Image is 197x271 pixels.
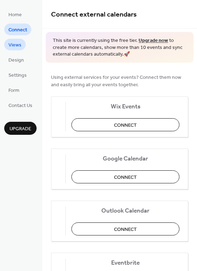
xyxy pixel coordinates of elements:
span: Google Calendar [71,155,179,162]
span: Views [8,42,21,49]
a: Upgrade now [139,36,168,45]
span: Home [8,11,22,19]
a: Views [4,39,26,50]
span: Connect [114,174,137,181]
a: Home [4,8,26,20]
span: Using external services for your events? Connect them now and easily bring all your events together. [51,74,188,88]
a: Design [4,54,28,65]
span: Form [8,87,19,94]
button: Upgrade [4,122,37,135]
a: Form [4,84,24,96]
span: Wix Events [71,103,179,110]
span: Connect external calendars [51,8,137,21]
span: Settings [8,72,27,79]
button: Connect [71,118,179,131]
button: Connect [71,222,179,235]
a: Connect [4,24,31,35]
button: Connect [71,170,179,183]
span: Connect [114,121,137,129]
span: Connect [114,226,137,233]
span: Connect [8,26,27,34]
span: Design [8,57,24,64]
a: Contact Us [4,99,37,111]
span: Outlook Calendar [71,207,179,214]
span: This site is currently using the free tier. to create more calendars, show more than 10 events an... [53,37,186,58]
span: Eventbrite [71,259,179,266]
span: Contact Us [8,102,32,109]
a: Settings [4,69,31,81]
span: Upgrade [9,125,31,133]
